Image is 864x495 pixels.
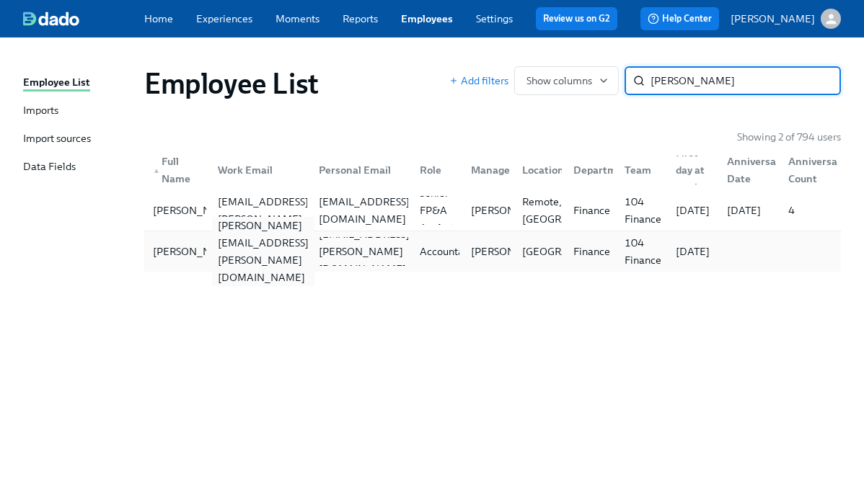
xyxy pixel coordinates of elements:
[568,243,616,260] div: Finance
[465,161,520,179] div: Manager
[144,231,841,272] a: [PERSON_NAME][PERSON_NAME][EMAIL_ADDRESS][PERSON_NAME][DOMAIN_NAME][EMAIL_ADDRESS][PERSON_NAME][D...
[737,130,841,144] p: Showing 2 of 794 users
[543,12,610,26] a: Review us on G2
[568,202,616,219] div: Finance
[664,156,715,184] div: First day at work
[731,9,841,29] button: [PERSON_NAME]
[307,156,408,184] div: Personal Email
[516,193,634,228] div: Remote, [GEOGRAPHIC_DATA]
[206,156,307,184] div: Work Email
[196,12,252,25] a: Experiences
[511,156,562,184] div: Location
[401,12,453,25] a: Employees
[619,193,667,228] div: 104 Finance
[23,131,133,148] a: Import sources
[144,66,319,101] h1: Employee List
[144,12,173,25] a: Home
[783,153,852,187] div: Anniversary Count
[313,193,415,228] div: [EMAIL_ADDRESS][DOMAIN_NAME]
[648,12,712,26] span: Help Center
[153,167,160,174] span: ▲
[23,12,144,26] a: dado
[23,103,58,120] div: Imports
[640,7,719,30] button: Help Center
[619,161,664,179] div: Team
[23,75,133,92] a: Employee List
[343,12,378,25] a: Reports
[670,243,715,260] div: [DATE]
[783,202,838,219] div: 4
[670,202,715,219] div: [DATE]
[313,161,408,179] div: Personal Email
[651,66,841,95] input: Search by name
[514,66,619,95] button: Show columns
[536,7,617,30] button: Review us on G2
[562,156,613,184] div: Department
[516,161,570,179] div: Location
[619,234,667,269] div: 104 Finance
[23,159,76,176] div: Data Fields
[670,144,715,196] div: First day at work
[212,161,307,179] div: Work Email
[459,156,511,184] div: Manager
[147,202,243,219] div: [PERSON_NAME]
[721,202,777,219] div: [DATE]
[147,153,206,187] div: Full Name
[471,244,555,259] p: [PERSON_NAME]
[23,75,90,92] div: Employee List
[147,156,206,184] div: ▲Full Name
[212,217,314,286] div: [PERSON_NAME][EMAIL_ADDRESS][PERSON_NAME][DOMAIN_NAME]
[23,12,79,26] img: dado
[414,243,479,260] div: Accountant
[715,156,777,184] div: Anniversary Date
[408,156,459,184] div: Role
[449,73,508,88] button: Add filters
[471,203,555,218] p: [PERSON_NAME]
[275,12,319,25] a: Moments
[568,161,639,179] div: Department
[613,156,664,184] div: Team
[777,156,838,184] div: Anniversary Count
[144,190,841,231] a: [PERSON_NAME][PERSON_NAME][EMAIL_ADDRESS][PERSON_NAME][DOMAIN_NAME][EMAIL_ADDRESS][DOMAIN_NAME]Se...
[731,12,815,26] p: [PERSON_NAME]
[23,131,91,148] div: Import sources
[526,73,607,88] span: Show columns
[721,153,791,187] div: Anniversary Date
[516,243,634,260] div: [GEOGRAPHIC_DATA]
[23,103,133,120] a: Imports
[313,226,415,277] div: [EMAIL_ADDRESS][PERSON_NAME][DOMAIN_NAME]
[212,176,314,245] div: [PERSON_NAME][EMAIL_ADDRESS][PERSON_NAME][DOMAIN_NAME]
[476,12,513,25] a: Settings
[414,184,460,236] div: Senior FP&A Analyst
[23,159,133,176] a: Data Fields
[414,161,459,179] div: Role
[147,243,243,260] div: [PERSON_NAME]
